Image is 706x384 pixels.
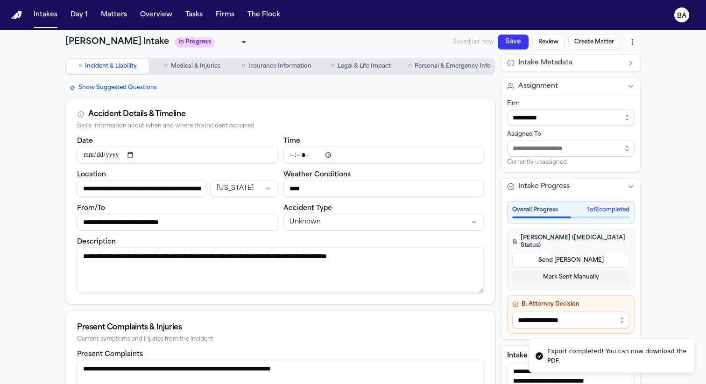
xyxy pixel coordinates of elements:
button: Incident state [211,180,277,197]
label: Present Complaints [77,351,143,358]
span: Medical & Injuries [171,63,220,70]
span: ○ [164,62,168,71]
button: Show Suggested Questions [65,82,161,93]
div: Assigned To [507,131,635,138]
button: Review [532,35,565,49]
a: Home [11,11,22,20]
span: Currently unassigned [507,159,567,166]
label: From/To [77,205,105,212]
span: Intake Progress [518,182,570,191]
div: Basic information about when and where the incident occurred [77,123,484,130]
h4: [PERSON_NAME] ([MEDICAL_DATA] Status) [512,234,629,249]
button: Assignment [501,78,640,95]
button: Overview [136,7,176,23]
text: BA [677,13,687,19]
label: Intake Notes [507,351,635,361]
button: Go to Legal & Life Impact [320,59,402,74]
span: ○ [331,62,335,71]
button: More actions [624,34,641,50]
span: Legal & Life Impact [338,63,391,70]
button: Tasks [182,7,206,23]
h4: B. Attorney Decision [512,300,629,308]
button: Firms [212,7,238,23]
button: Go to Insurance Information [235,59,318,74]
span: Insurance Information [248,63,311,70]
textarea: Incident description [77,247,484,293]
label: Date [77,138,93,145]
input: From/To destination [77,214,278,230]
span: ○ [241,62,245,71]
label: Weather Conditions [283,171,351,178]
div: Accident Details & Timeline [88,109,185,120]
span: Intake Metadata [518,58,572,68]
label: Location [77,171,106,178]
span: ○ [408,62,412,71]
button: Intakes [30,7,61,23]
input: Incident date [77,147,278,163]
img: Finch Logo [11,11,22,20]
div: Export completed! You can now download the PDF. [547,347,687,365]
button: Send [PERSON_NAME] [512,253,629,268]
span: Incident & Liability [85,63,137,70]
span: Assignment [518,82,558,91]
input: Assign to staff member [507,140,635,157]
button: Go to Medical & Injuries [151,59,233,74]
input: Select firm [507,109,635,126]
span: 1 of 2 completed [587,206,629,214]
input: Incident time [283,147,484,163]
button: Save [498,35,529,49]
label: Accident Type [283,205,332,212]
button: Mark Sent Manually [512,270,629,285]
button: Go to Incident & Liability [66,59,149,74]
button: Matters [97,7,131,23]
input: Incident location [77,180,207,197]
input: Weather conditions [283,180,484,197]
span: ○ [78,62,82,71]
button: The Flock [244,7,284,23]
div: Current symptoms and injuries from the incident [77,336,484,343]
button: Intake Metadata [501,55,640,71]
span: Saved just now [453,38,494,46]
button: Create Matter [568,35,620,49]
span: Personal & Emergency Info [415,63,491,70]
div: Update intake status [175,35,249,49]
label: Time [283,138,300,145]
div: Present Complaints & Injuries [77,322,484,333]
h1: [PERSON_NAME] Intake [65,35,169,49]
span: Overall Progress [512,206,558,214]
button: Go to Personal & Emergency Info [404,59,494,74]
div: Firm [507,100,635,107]
label: Description [77,238,116,245]
span: In Progress [175,37,215,48]
button: Day 1 [67,7,92,23]
button: Intake Progress [501,178,640,195]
